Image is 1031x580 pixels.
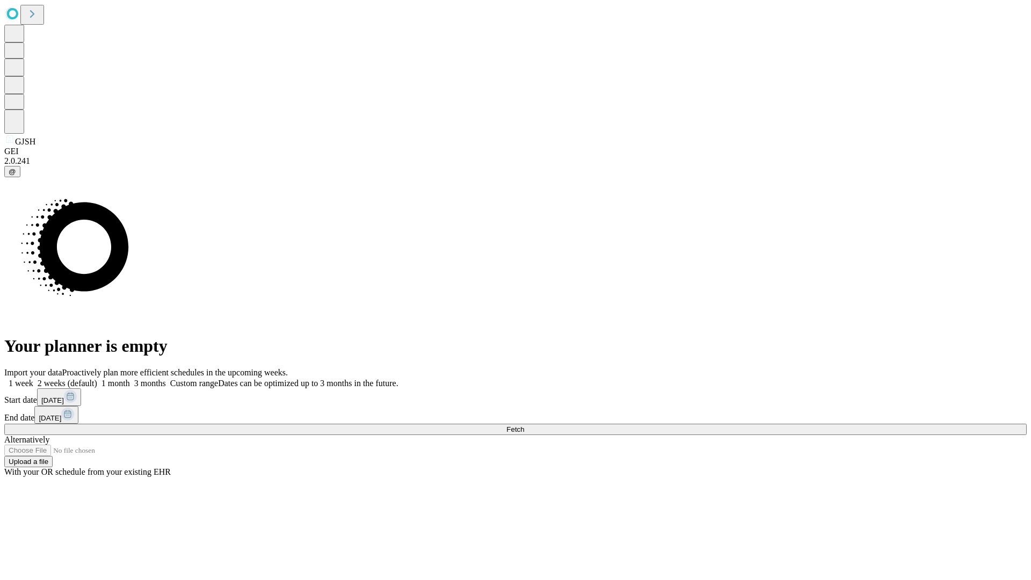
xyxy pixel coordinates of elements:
span: [DATE] [39,414,61,422]
span: 1 month [101,379,130,388]
div: 2.0.241 [4,156,1027,166]
span: @ [9,168,16,176]
span: GJSH [15,137,35,146]
span: Custom range [170,379,218,388]
button: Upload a file [4,456,53,467]
h1: Your planner is empty [4,336,1027,356]
span: Dates can be optimized up to 3 months in the future. [218,379,398,388]
button: [DATE] [37,388,81,406]
div: End date [4,406,1027,424]
span: Fetch [506,425,524,433]
button: Fetch [4,424,1027,435]
span: Alternatively [4,435,49,444]
span: [DATE] [41,396,64,404]
span: Proactively plan more efficient schedules in the upcoming weeks. [62,368,288,377]
span: Import your data [4,368,62,377]
span: 2 weeks (default) [38,379,97,388]
div: Start date [4,388,1027,406]
span: 1 week [9,379,33,388]
span: With your OR schedule from your existing EHR [4,467,171,476]
button: [DATE] [34,406,78,424]
div: GEI [4,147,1027,156]
span: 3 months [134,379,166,388]
button: @ [4,166,20,177]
